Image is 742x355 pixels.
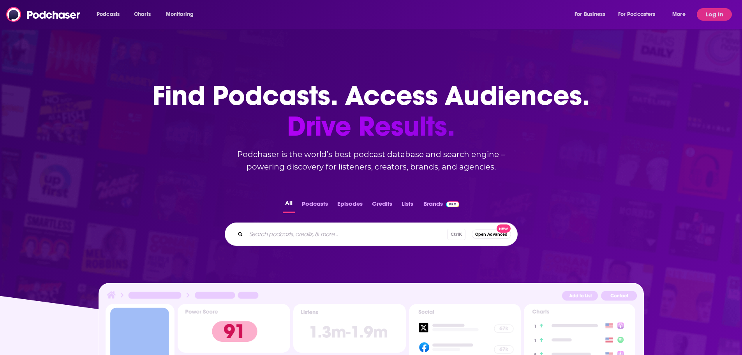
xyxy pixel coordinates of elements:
[569,8,615,21] button: open menu
[293,304,406,353] img: Podcast Insights Listens
[106,290,637,304] img: Podcast Insights Header
[215,148,527,173] h2: Podchaser is the world’s best podcast database and search engine – powering discovery for listene...
[613,8,667,21] button: open menu
[97,9,120,20] span: Podcasts
[166,9,194,20] span: Monitoring
[475,232,508,237] span: Open Advanced
[178,304,290,353] img: Podcast Insights Power score
[370,198,395,213] button: Credits
[335,198,365,213] button: Episodes
[399,198,416,213] button: Lists
[246,228,447,240] input: Search podcasts, credits, & more...
[497,224,511,233] span: New
[472,230,511,239] button: Open AdvancedNew
[447,229,465,240] span: Ctrl K
[6,7,81,22] img: Podchaser - Follow, Share and Rate Podcasts
[618,9,656,20] span: For Podcasters
[446,201,460,207] img: Podchaser Pro
[134,9,151,20] span: Charts
[152,111,590,142] span: Drive Results.
[152,80,590,142] h1: Find Podcasts. Access Audiences.
[129,8,155,21] a: Charts
[667,8,695,21] button: open menu
[423,198,460,213] a: BrandsPodchaser Pro
[225,223,518,246] div: Search podcasts, credits, & more...
[283,198,295,213] button: All
[672,9,686,20] span: More
[160,8,204,21] button: open menu
[300,198,330,213] button: Podcasts
[91,8,130,21] button: open menu
[697,8,732,21] button: Log In
[575,9,605,20] span: For Business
